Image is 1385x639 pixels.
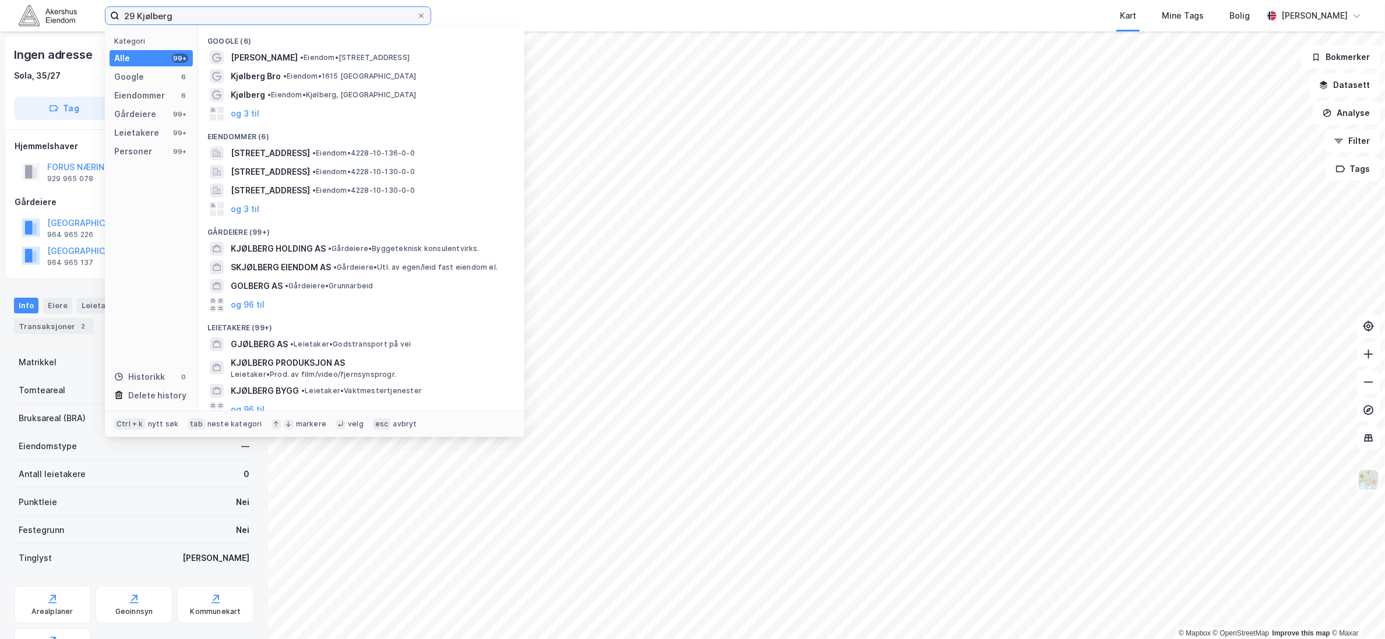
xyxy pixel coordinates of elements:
div: Leietakere [114,126,159,140]
a: Improve this map [1273,629,1330,637]
div: Antall leietakere [19,467,86,481]
div: 2 [77,320,89,332]
span: • [312,167,316,176]
div: esc [373,418,391,430]
span: • [328,244,332,253]
div: Gårdeiere [15,195,253,209]
span: KJØLBERG HOLDING AS [231,242,326,256]
button: Tag [14,97,114,120]
div: Geoinnsyn [115,607,153,616]
span: Gårdeiere • Utl. av egen/leid fast eiendom el. [333,263,498,272]
div: Ingen adresse [14,45,94,64]
div: [PERSON_NAME] [182,551,249,565]
span: • [290,340,294,348]
div: avbryt [393,419,417,429]
span: Eiendom • 1615 [GEOGRAPHIC_DATA] [283,72,416,81]
div: Leietakere [77,298,128,313]
div: Kart [1120,9,1136,23]
div: 0 [179,372,188,382]
span: Eiendom • 4228-10-130-0-0 [312,167,415,176]
span: Kjølberg Bro [231,69,281,83]
div: 964 965 137 [47,258,93,267]
span: Eiendom • 4228-10-130-0-0 [312,186,415,195]
span: Eiendom • [STREET_ADDRESS] [300,53,410,62]
a: OpenStreetMap [1213,629,1270,637]
div: 6 [179,72,188,82]
span: KJØLBERG PRODUKSJON AS [231,356,510,370]
span: [STREET_ADDRESS] [231,165,310,179]
div: Eiere [43,298,72,313]
div: Tinglyst [19,551,52,565]
div: markere [296,419,326,429]
div: 99+ [172,110,188,119]
span: Leietaker • Vaktmestertjenester [301,386,422,396]
div: Alle [114,51,130,65]
button: og 3 til [231,202,259,216]
div: [PERSON_NAME] [1281,9,1348,23]
div: Matrikkel [19,355,57,369]
div: Ctrl + k [114,418,146,430]
span: Gårdeiere • Byggeteknisk konsulentvirks. [328,244,480,253]
span: [STREET_ADDRESS] [231,183,310,197]
div: Bruksareal (BRA) [19,411,86,425]
span: Eiendom • Kjølberg, [GEOGRAPHIC_DATA] [267,90,416,100]
div: Leietakere (99+) [198,314,524,335]
div: 6 [179,91,188,100]
span: • [300,53,304,62]
div: Arealplaner [31,607,73,616]
div: tab [188,418,205,430]
span: GOLBERG AS [231,279,283,293]
button: Datasett [1309,73,1380,97]
div: Nei [236,495,249,509]
span: Eiendom • 4228-10-136-0-0 [312,149,415,158]
button: Tags [1326,157,1380,181]
div: Hjemmelshaver [15,139,253,153]
div: Google (6) [198,27,524,48]
button: Analyse [1313,101,1380,125]
span: • [312,186,316,195]
div: Kommunekart [190,607,241,616]
div: Eiendomstype [19,439,77,453]
div: Punktleie [19,495,57,509]
span: Kjølberg [231,88,265,102]
div: Eiendommer (6) [198,123,524,144]
button: Bokmerker [1302,45,1380,69]
div: 964 965 226 [47,230,93,239]
span: • [283,72,287,80]
div: Mine Tags [1162,9,1204,23]
span: • [267,90,271,99]
div: Kontrollprogram for chat [1327,583,1385,639]
div: Transaksjoner [14,318,94,334]
div: Nei [236,523,249,537]
span: KJØLBERG BYGG [231,384,299,398]
button: og 96 til [231,403,265,416]
div: 99+ [172,128,188,137]
span: [STREET_ADDRESS] [231,146,310,160]
button: og 3 til [231,107,259,121]
div: Eiendommer [114,89,165,103]
div: velg [348,419,364,429]
div: — [241,439,249,453]
button: Filter [1324,129,1380,153]
span: • [301,386,305,395]
div: neste kategori [207,419,262,429]
img: Z [1358,469,1380,491]
span: • [285,281,288,290]
div: Gårdeiere [114,107,156,121]
span: GJØLBERG AS [231,337,288,351]
div: Personer [114,144,152,158]
input: Søk på adresse, matrikkel, gårdeiere, leietakere eller personer [119,7,417,24]
button: og 96 til [231,298,265,312]
div: Tomteareal [19,383,65,397]
span: • [312,149,316,157]
div: Info [14,298,38,313]
span: Leietaker • Godstransport på vei [290,340,411,349]
div: Festegrunn [19,523,64,537]
div: Gårdeiere (99+) [198,218,524,239]
iframe: Chat Widget [1327,583,1385,639]
div: 929 965 078 [47,174,93,183]
a: Mapbox [1179,629,1211,637]
div: 99+ [172,147,188,156]
div: Sola, 35/27 [14,69,61,83]
div: nytt søk [148,419,179,429]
